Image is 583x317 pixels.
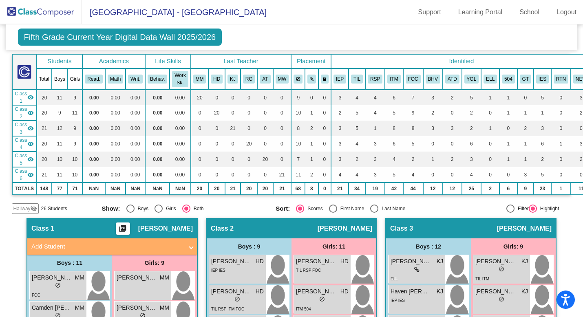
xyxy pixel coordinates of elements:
td: 5 [349,105,365,121]
td: 11 [68,105,83,121]
td: 0 [257,105,273,121]
td: 3 [365,152,385,167]
td: 0 [208,121,225,136]
mat-icon: visibility [27,156,34,163]
td: 0 [273,152,291,167]
td: 0.00 [126,90,145,105]
td: 10 [52,152,68,167]
td: 0 [241,90,258,105]
td: 0 [318,90,331,105]
td: 6 [385,136,403,152]
td: 6 [499,183,517,195]
td: 0 [551,152,571,167]
span: Class 2 [15,106,27,120]
td: 20 [191,183,209,195]
th: Amy Taylor [257,68,273,90]
th: Gifted and Talented [517,68,534,90]
td: 12 [423,183,443,195]
td: 0 [423,167,443,183]
td: 8 [291,121,305,136]
td: NaN [170,183,190,195]
td: 0.00 [145,152,170,167]
th: Rebecca Gilliland [241,68,258,90]
th: Individualized Education Plan [331,68,349,90]
button: ELL [484,75,497,84]
td: 20 [37,152,52,167]
td: Rebecca Gilliland - No Class Name [12,136,37,152]
td: 0.00 [170,105,190,121]
td: 25 [462,183,481,195]
td: 1 [423,152,443,167]
td: 0 [257,136,273,152]
th: Previously Retained [551,68,571,90]
td: 0 [423,136,443,152]
td: 0 [551,167,571,183]
td: 1 [551,136,571,152]
span: Fifth Grade Current Year Digital Data Wall 2025/2026 [18,29,222,46]
td: 10 [68,152,83,167]
td: 9 [68,121,83,136]
td: 0.00 [82,167,105,183]
button: Writ. [128,75,143,84]
td: 5 [385,105,403,121]
td: 0 [241,167,258,183]
td: 10 [291,136,305,152]
button: KJ [227,75,238,84]
td: 2 [331,105,349,121]
td: 21 [273,167,291,183]
button: TIL [351,75,363,84]
span: Class 3 [15,121,27,136]
td: 3 [534,121,551,136]
button: IES [536,75,549,84]
mat-expansion-panel-header: Add Student [27,238,197,255]
td: 0 [517,90,534,105]
a: School [513,6,546,19]
td: 0.00 [105,167,126,183]
td: 20 [241,183,258,195]
td: 2 [517,121,534,136]
td: Marcy Montgomery - No Class Name [12,90,37,105]
td: 0.00 [82,90,105,105]
th: 504 Plan [499,68,517,90]
th: Placement [291,54,331,68]
td: 0 [318,136,331,152]
td: 20 [37,105,52,121]
th: Academics [82,54,145,68]
td: 2 [481,183,499,195]
td: 5 [385,167,403,183]
td: 9 [517,183,534,195]
th: Reading Success Plan [365,68,385,90]
td: 3 [443,121,462,136]
th: Title 1 [349,68,365,90]
td: 1 [305,105,318,121]
button: RTN [554,75,568,84]
td: 0.00 [170,152,190,167]
td: 10 [291,105,305,121]
td: Heather Davis - No Class Name [12,105,37,121]
td: NaN [82,183,105,195]
span: Class 4 [15,136,27,151]
th: Heather Davis [208,68,225,90]
td: 0 [481,105,499,121]
td: 0 [318,152,331,167]
td: 3 [365,167,385,183]
td: 0 [273,105,291,121]
td: 3 [365,136,385,152]
button: IEP [333,75,346,84]
td: 2 [305,167,318,183]
td: 9 [403,105,423,121]
mat-icon: visibility [27,125,34,132]
span: Class 5 [15,152,27,167]
th: Keep away students [291,68,305,90]
td: 8 [385,121,403,136]
td: 0 [208,136,225,152]
span: Class 6 [15,167,27,182]
td: 5 [534,167,551,183]
td: 2 [443,152,462,167]
td: 9 [68,90,83,105]
td: 0.00 [145,90,170,105]
button: HD [211,75,223,84]
td: 20 [241,136,258,152]
td: 0 [191,136,209,152]
th: Behavior Plan/Issue [423,68,443,90]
